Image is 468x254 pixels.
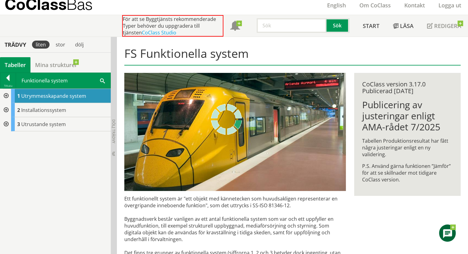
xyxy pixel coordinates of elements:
div: dölj [71,41,87,49]
div: Funktionella system [16,73,110,88]
div: Trädvy [1,41,30,48]
input: Sök [257,18,326,33]
span: Notifikationer [230,22,240,31]
span: 3 [17,121,20,128]
a: Kontakt [398,2,432,9]
a: Start [356,15,386,37]
span: Utrymmesskapande system [21,93,86,99]
a: Om CoClass [353,2,398,9]
h1: Publicering av justeringar enligt AMA-rådet 7/2025 [362,99,453,133]
button: Sök [326,18,349,33]
p: CoClass [5,1,93,8]
span: Redigera [434,22,461,30]
a: Mina strukturer [30,57,82,73]
span: Utrustande system [21,121,66,128]
div: För att se Byggtjänsts rekommenderade Typer behöver du uppgradera till tjänsten [122,15,223,37]
span: Dölj trädvy [111,119,116,143]
h1: FS Funktionella system [124,46,461,65]
a: Redigera [420,15,468,37]
a: Logga ut [432,2,468,9]
a: English [320,2,353,9]
span: Start [363,22,379,30]
span: Sök i tabellen [100,77,105,84]
div: Tillbaka [0,83,16,88]
a: CoClass Studio [142,29,176,36]
span: Läsa [400,22,414,30]
span: 2 [17,107,20,113]
img: Laddar [211,104,242,135]
span: Installationssystem [21,107,66,113]
span: 1 [17,93,20,99]
p: Tabellen Produktionsresultat har fått några justeringar enligt en ny validering. [362,137,453,158]
div: stor [52,41,69,49]
a: Läsa [386,15,420,37]
div: CoClass version 3.17.0 Publicerad [DATE] [362,81,453,94]
div: liten [32,41,50,49]
p: P.S. Använd gärna funktionen ”Jämför” för att se skillnader mot tidigare CoClass version. [362,163,453,183]
img: arlanda-express-2.jpg [124,73,346,191]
